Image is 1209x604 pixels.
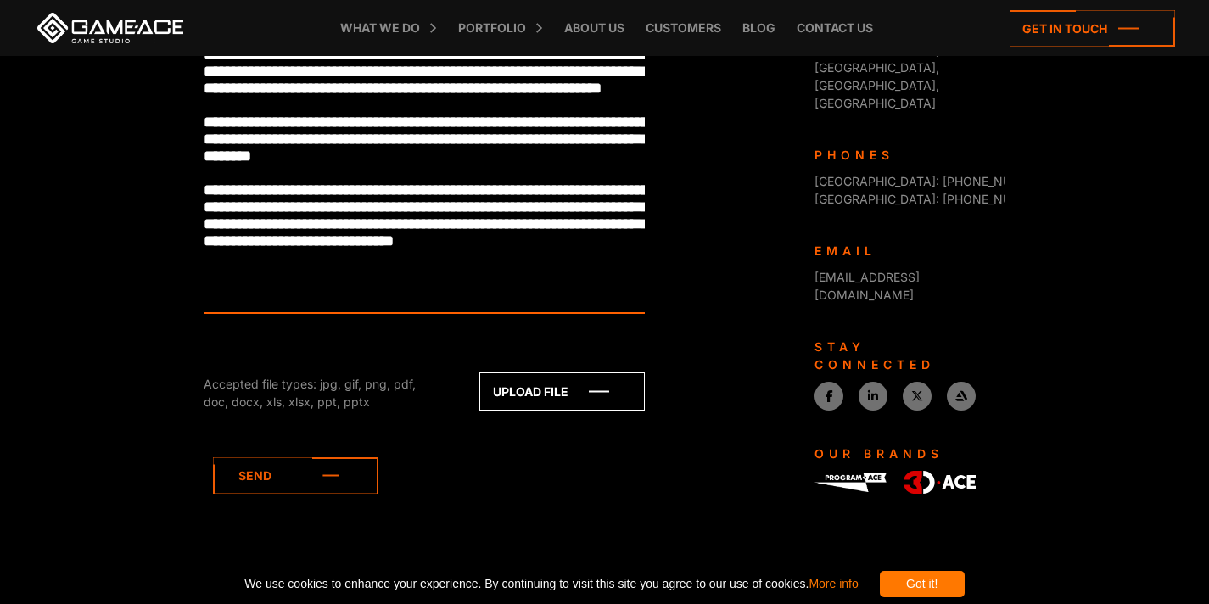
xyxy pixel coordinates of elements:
[204,375,441,411] div: Accepted file types: jpg, gif, png, pdf, doc, docx, xls, xlsx, ppt, pptx
[213,457,378,494] a: Send
[904,471,976,495] img: 3D-Ace
[814,242,993,260] div: Email
[814,192,1049,206] span: [GEOGRAPHIC_DATA]: [PHONE_NUMBER]
[809,577,858,590] a: More info
[880,571,965,597] div: Got it!
[244,571,858,597] span: We use cookies to enhance your experience. By continuing to visit this site you agree to our use ...
[814,338,993,373] div: Stay connected
[1010,10,1175,47] a: Get in touch
[479,372,645,411] a: Upload file
[814,270,920,302] a: [EMAIL_ADDRESS][DOMAIN_NAME]
[814,445,993,462] div: Our Brands
[814,25,939,110] span: [GEOGRAPHIC_DATA], [GEOGRAPHIC_DATA], [GEOGRAPHIC_DATA], [GEOGRAPHIC_DATA]
[814,473,887,492] img: Program-Ace
[814,174,1049,188] span: [GEOGRAPHIC_DATA]: [PHONE_NUMBER]
[814,146,993,164] div: Phones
